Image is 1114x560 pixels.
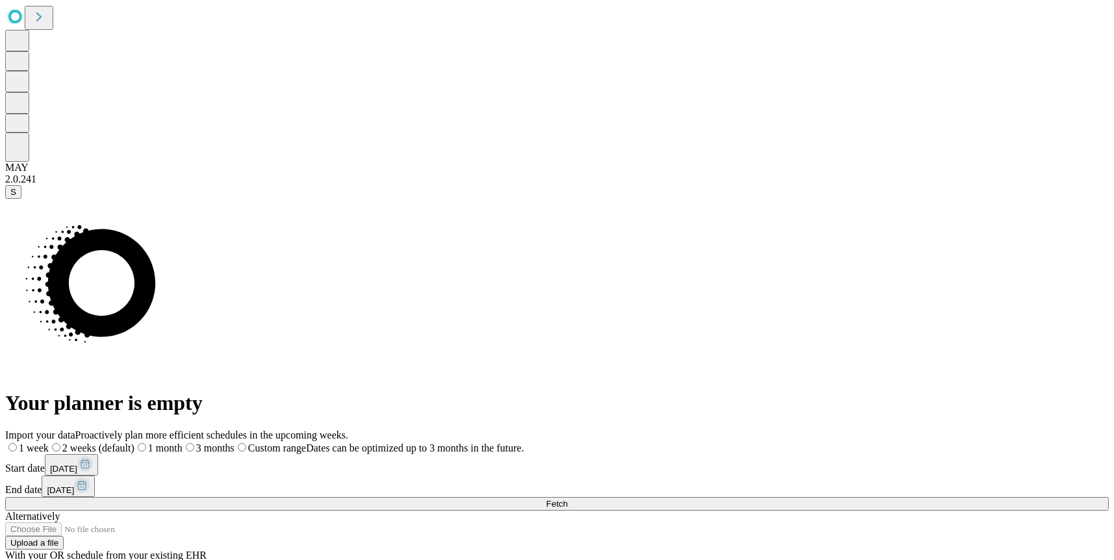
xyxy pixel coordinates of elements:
[19,442,49,453] span: 1 week
[42,476,95,497] button: [DATE]
[5,162,1109,173] div: MAY
[248,442,306,453] span: Custom range
[5,511,60,522] span: Alternatively
[148,442,183,453] span: 1 month
[47,485,74,495] span: [DATE]
[75,429,348,440] span: Proactively plan more efficient schedules in the upcoming weeks.
[5,454,1109,476] div: Start date
[5,536,64,550] button: Upload a file
[5,497,1109,511] button: Fetch
[5,173,1109,185] div: 2.0.241
[546,499,568,509] span: Fetch
[62,442,134,453] span: 2 weeks (default)
[5,429,75,440] span: Import your data
[5,391,1109,415] h1: Your planner is empty
[52,443,60,452] input: 2 weeks (default)
[8,443,17,452] input: 1 week
[5,476,1109,497] div: End date
[10,187,16,197] span: S
[196,442,234,453] span: 3 months
[238,443,246,452] input: Custom rangeDates can be optimized up to 3 months in the future.
[45,454,98,476] button: [DATE]
[306,442,524,453] span: Dates can be optimized up to 3 months in the future.
[186,443,194,452] input: 3 months
[50,464,77,474] span: [DATE]
[5,185,21,199] button: S
[138,443,146,452] input: 1 month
